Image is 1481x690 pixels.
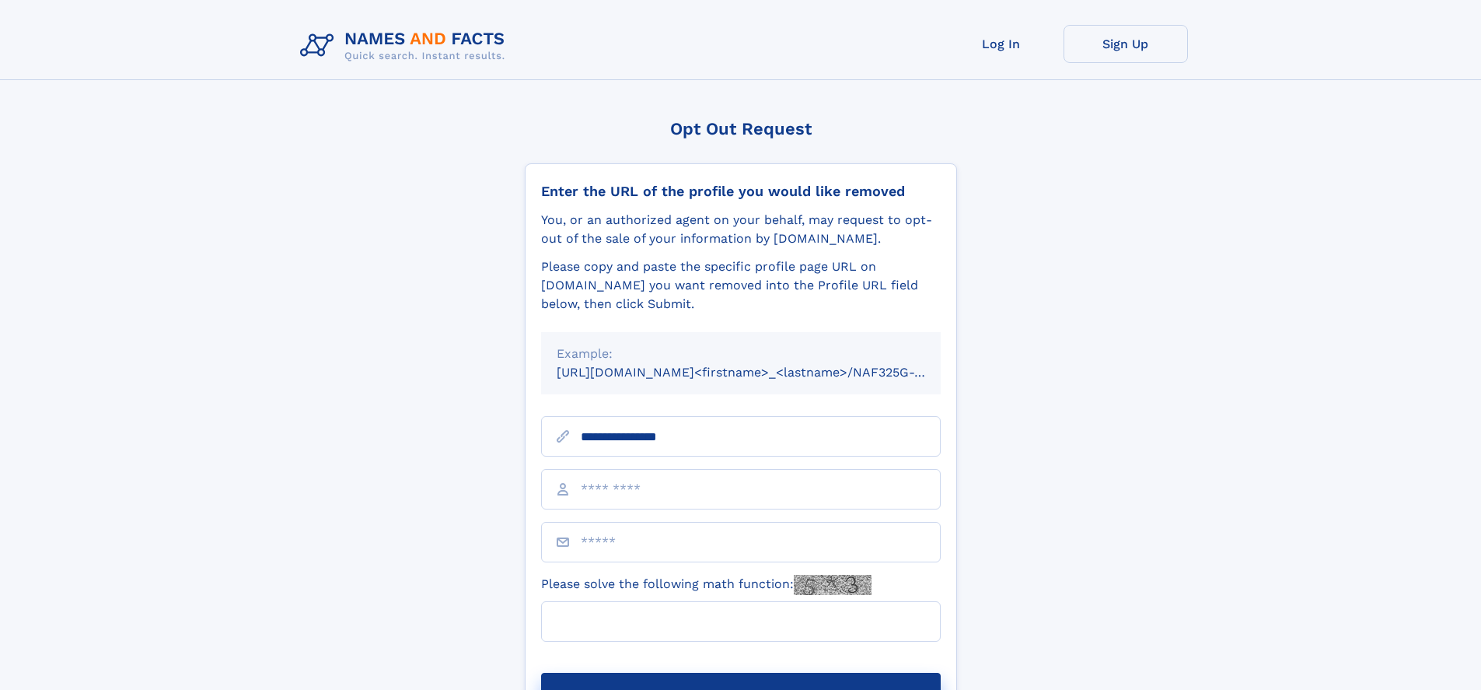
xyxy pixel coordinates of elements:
div: Please copy and paste the specific profile page URL on [DOMAIN_NAME] you want removed into the Pr... [541,257,941,313]
div: Enter the URL of the profile you would like removed [541,183,941,200]
label: Please solve the following math function: [541,575,871,595]
div: You, or an authorized agent on your behalf, may request to opt-out of the sale of your informatio... [541,211,941,248]
img: Logo Names and Facts [294,25,518,67]
small: [URL][DOMAIN_NAME]<firstname>_<lastname>/NAF325G-xxxxxxxx [557,365,970,380]
div: Example: [557,345,925,363]
div: Opt Out Request [525,119,957,138]
a: Sign Up [1064,25,1188,63]
a: Log In [939,25,1064,63]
